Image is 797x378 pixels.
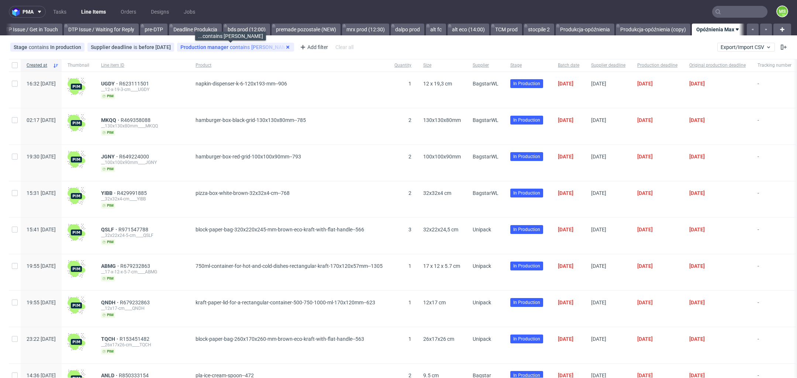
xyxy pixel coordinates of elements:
[513,263,540,269] span: In Production
[27,81,56,87] span: 16:32 [DATE]
[423,300,446,305] span: 12x17 cm
[758,336,791,354] span: -
[510,62,546,69] span: Stage
[558,336,573,342] span: [DATE]
[101,312,115,318] span: pim
[196,263,383,269] span: 750ml-container-for-hot-and-cold-dishes-rectangular-kraft-170x120x57mm--1305
[27,62,50,69] span: Created at
[101,81,119,87] a: UGDY
[408,81,411,87] span: 1
[68,260,85,278] img: wHgJFi1I6lmhQAAAABJRU5ErkJggg==
[101,190,117,196] span: YIBB
[558,227,573,232] span: [DATE]
[423,336,454,342] span: 26x17x26 cm
[9,6,46,18] button: pma
[777,6,787,17] figcaption: MS
[408,190,411,196] span: 2
[473,190,498,196] span: BagstarWL
[101,117,121,123] a: MKQQ
[758,62,791,69] span: Tracking number
[334,42,355,52] div: Clear all
[12,8,23,16] img: logo
[121,117,152,123] span: R469358088
[101,336,120,342] span: TQCH
[637,190,653,196] span: [DATE]
[342,24,389,35] a: mrx prod (12:30)
[101,130,115,136] span: pim
[689,117,705,123] span: [DATE]
[27,263,56,269] span: 19:55 [DATE]
[119,154,151,160] a: R649224000
[27,154,56,160] span: 19:30 [DATE]
[118,227,150,232] span: R971547788
[50,44,81,50] div: In production
[14,44,29,50] span: Stage
[426,24,446,35] a: alt fc
[556,24,614,35] a: Produkcja-opóźnienia
[394,62,411,69] span: Quantity
[101,300,120,305] a: QNDH
[758,263,791,281] span: -
[473,62,498,69] span: Supplier
[473,263,491,269] span: Unipack
[637,62,677,69] span: Production deadline
[558,117,573,123] span: [DATE]
[101,123,184,129] div: __130x130x80mm____MKQQ
[119,81,151,87] a: R623111501
[120,336,151,342] a: R153451482
[120,300,151,305] a: R679232863
[473,300,491,305] span: Unipack
[101,62,184,69] span: Line item ID
[591,300,606,305] span: [DATE]
[101,203,115,209] span: pim
[101,276,115,281] span: pim
[689,81,705,87] span: [DATE]
[116,6,141,18] a: Orders
[101,269,184,275] div: __17-x-12-x-5-7-cm____ABMG
[101,93,115,99] span: pim
[68,114,85,132] img: wHgJFi1I6lmhQAAAABJRU5ErkJggg==
[513,153,540,160] span: In Production
[27,300,56,305] span: 19:55 [DATE]
[558,62,579,69] span: Batch date
[140,24,168,35] a: pre-DTP
[558,190,573,196] span: [DATE]
[408,227,411,232] span: 3
[77,6,110,18] a: Line Items
[117,190,148,196] a: R429991885
[558,81,573,87] span: [DATE]
[758,81,791,99] span: -
[692,24,745,35] a: Opóźnienia Max
[758,190,791,209] span: -
[513,226,540,233] span: In Production
[473,336,491,342] span: Unipack
[637,227,653,232] span: [DATE]
[101,154,119,160] span: JGNY
[513,336,540,342] span: In Production
[423,263,460,269] span: 17 x 12 x 5.7 cm
[230,44,251,50] span: contains
[101,232,184,238] div: __32x22x24-5-cm____QSLF
[196,154,301,160] span: hamburger-box-red-grid-100x100x90mm--793
[591,190,606,196] span: [DATE]
[27,336,56,342] span: 23:22 [DATE]
[101,263,120,269] a: ABMG
[758,154,791,172] span: -
[196,62,383,69] span: Product
[68,187,85,205] img: wHgJFi1I6lmhQAAAABJRU5ErkJggg==
[758,300,791,318] span: -
[758,227,791,245] span: -
[689,300,705,305] span: [DATE]
[637,336,653,342] span: [DATE]
[196,81,287,87] span: napkin-dispenser-k-6-120x193-mm--906
[408,300,411,305] span: 1
[27,117,56,123] span: 02:17 [DATE]
[591,117,606,123] span: [DATE]
[68,78,85,95] img: wHgJFi1I6lmhQAAAABJRU5ErkJggg==
[101,342,184,348] div: __26x17x26-cm____TQCH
